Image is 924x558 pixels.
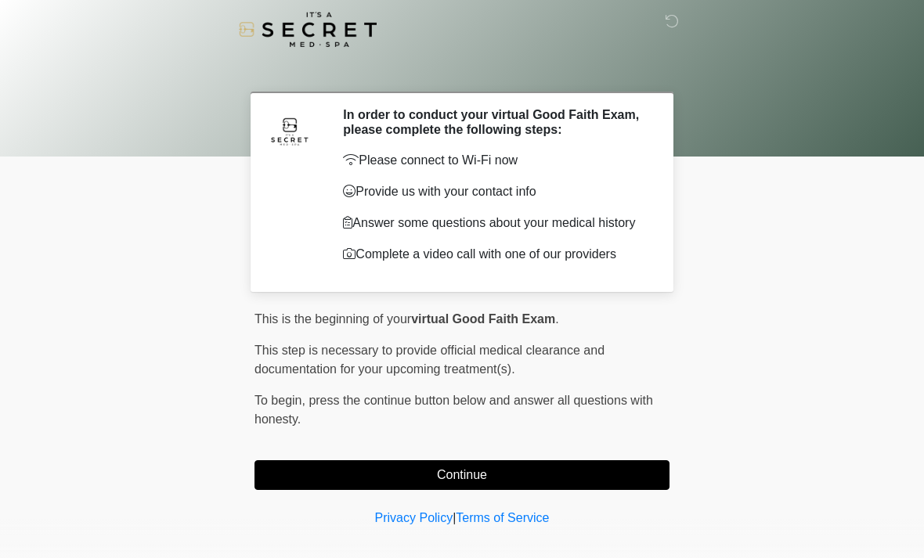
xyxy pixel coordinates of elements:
h2: In order to conduct your virtual Good Faith Exam, please complete the following steps: [343,107,646,137]
img: Agent Avatar [266,107,313,154]
a: | [453,511,456,524]
a: Terms of Service [456,511,549,524]
h1: ‎ ‎ [243,56,681,85]
p: Please connect to Wi-Fi now [343,151,646,170]
button: Continue [254,460,670,490]
p: Complete a video call with one of our providers [343,245,646,264]
p: Answer some questions about your medical history [343,214,646,232]
img: It's A Secret Med Spa Logo [239,12,377,47]
span: This step is necessary to provide official medical clearance and documentation for your upcoming ... [254,344,605,376]
span: To begin, [254,394,309,407]
span: press the continue button below and answer all questions with honesty. [254,394,653,426]
p: Provide us with your contact info [343,182,646,201]
a: Privacy Policy [375,511,453,524]
strong: virtual Good Faith Exam [411,312,555,326]
span: This is the beginning of your [254,312,411,326]
span: . [555,312,558,326]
